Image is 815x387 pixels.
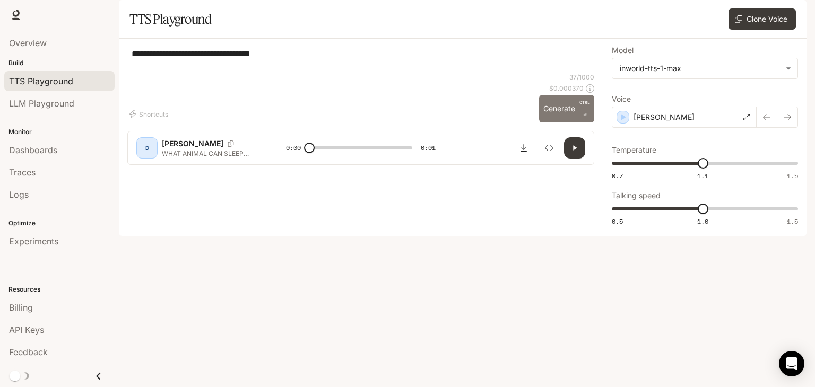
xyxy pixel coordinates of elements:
[129,8,212,30] h1: TTS Playground
[612,95,631,103] p: Voice
[162,149,261,158] p: WHAT ANIMAL CAN SLEEP STANDING UP?
[549,84,584,93] p: $ 0.000370
[513,137,534,159] button: Download audio
[697,217,708,226] span: 1.0
[138,139,155,156] div: D
[539,137,560,159] button: Inspect
[634,112,695,122] p: [PERSON_NAME]
[620,63,781,74] div: inworld-tts-1-max
[286,143,301,153] span: 0:00
[779,351,804,376] div: Open Intercom Messenger
[612,47,634,54] p: Model
[579,99,590,118] p: ⏎
[162,138,223,149] p: [PERSON_NAME]
[579,99,590,112] p: CTRL +
[612,217,623,226] span: 0.5
[697,171,708,180] span: 1.1
[421,143,436,153] span: 0:01
[569,73,594,82] p: 37 / 1000
[539,95,594,122] button: GenerateCTRL +⏎
[729,8,796,30] button: Clone Voice
[612,192,661,199] p: Talking speed
[787,171,798,180] span: 1.5
[612,171,623,180] span: 0.7
[127,105,172,122] button: Shortcuts
[223,140,238,147] button: Copy Voice ID
[787,217,798,226] span: 1.5
[612,146,656,154] p: Temperature
[612,58,797,78] div: inworld-tts-1-max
